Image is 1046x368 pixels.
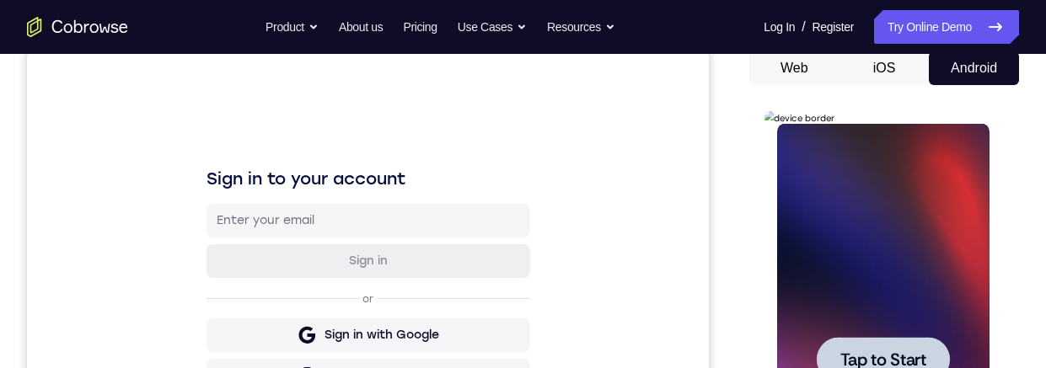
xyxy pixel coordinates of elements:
[339,10,383,44] a: About us
[180,307,503,341] button: Sign in with GitHub
[298,316,411,333] div: Sign in with GitHub
[266,10,319,44] button: Product
[547,10,615,44] button: Resources
[190,161,493,178] input: Enter your email
[332,241,350,254] p: or
[76,240,162,257] span: Tap to Start
[180,267,503,301] button: Sign in with Google
[298,275,412,292] div: Sign in with Google
[180,193,503,227] button: Sign in
[180,115,503,139] h1: Sign in to your account
[874,10,1019,44] a: Try Online Demo
[764,10,795,44] a: Log In
[813,10,854,44] a: Register
[403,10,437,44] a: Pricing
[929,51,1019,85] button: Android
[52,226,185,270] button: Tap to Start
[802,17,805,37] span: /
[839,51,930,85] button: iOS
[27,17,128,37] a: Go to the home page
[749,51,839,85] button: Web
[458,10,527,44] button: Use Cases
